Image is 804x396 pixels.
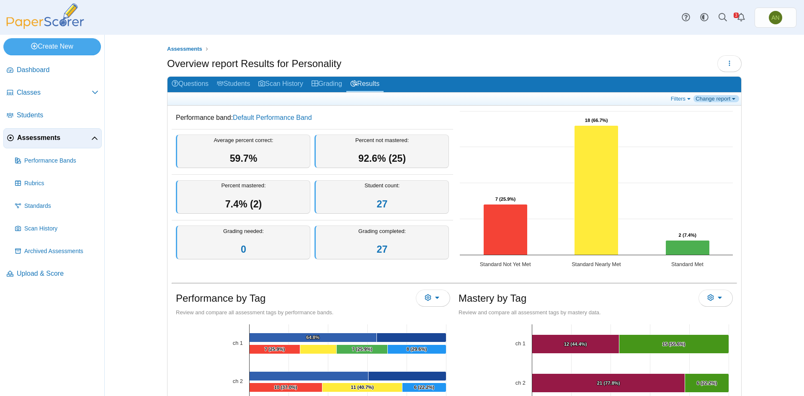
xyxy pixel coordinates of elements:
[3,264,102,284] a: Upload & Score
[24,202,98,210] span: Standards
[755,8,796,28] a: Abby Nance
[3,128,102,148] a: Assessments
[666,241,710,255] path: Standard Met, 2. Overall Assessment Performance.
[12,241,102,261] a: Archived Assessments
[3,38,101,55] a: Create New
[3,106,102,126] a: Students
[459,309,733,316] div: Review and compare all assessment tags by mastery data.
[377,333,446,342] path: [object Object], 35.18518518518519. Average Percent Not Correct.
[414,385,435,390] text: 6 (22.2%)
[693,95,739,102] a: Change report
[167,46,202,52] span: Assessments
[697,380,717,386] text: 6 (22.2%)
[484,204,528,255] path: Standard Not Yet Met, 7. Overall Assessment Performance.
[176,309,450,316] div: Review and compare all assessment tags by performance bands.
[306,335,320,340] text: 64.8%
[532,335,619,354] path: [object Object], 12. Not Mastered.
[459,291,526,305] h1: Mastery by Tag
[172,107,453,129] dd: Performance band:
[698,290,733,306] button: More options
[377,244,388,255] a: 27
[495,197,516,202] text: 7 (25.9%)
[564,342,587,347] text: 12 (44.4%)
[17,88,92,97] span: Classes
[250,383,322,392] path: [object Object], 10. Standard Not Yet Met.
[732,8,750,27] a: Alerts
[662,342,685,347] text: 15 (55.6%)
[12,151,102,171] a: Performance Bands
[250,372,368,381] path: [object Object], 60.49382962962963. Average Percent Correct.
[337,345,388,354] path: [object Object], 7. Standard Met.
[346,77,384,92] a: Results
[167,77,213,92] a: Questions
[233,114,312,121] a: Default Performance Band
[274,385,297,390] text: 10 (37.0%)
[358,153,406,164] span: 92.6% (25)
[250,333,377,342] path: [object Object], 64.81481481481481. Average Percent Correct.
[176,291,265,305] h1: Performance by Tag
[17,133,91,142] span: Assessments
[402,383,446,392] path: [object Object], 6. Standard Exceeded.
[515,340,526,347] a: ch 1
[225,199,262,210] span: 7.4% (2)
[416,290,450,306] button: More options
[24,179,98,188] span: Rubrics
[314,225,449,259] div: Grading completed:
[515,380,526,386] a: ch 2
[456,107,737,274] div: Chart. Highcharts interactive chart.
[265,347,285,352] text: 7 (25.9%)
[769,11,782,24] span: Abby Nance
[233,340,243,346] a: ch 1
[377,199,388,210] a: 27
[480,261,531,267] text: Standard Not Yet Met
[12,219,102,239] a: Scan History
[24,157,98,165] span: Performance Bands
[176,180,310,214] div: Percent mastered:
[17,65,98,75] span: Dashboard
[241,244,246,255] a: 0
[322,383,402,392] path: [object Object], 11. Standard Nearly Met.
[254,77,307,92] a: Scan History
[597,380,620,386] text: 21 (77.8%)
[213,77,254,92] a: Students
[771,15,779,21] span: Abby Nance
[24,225,98,233] span: Scan History
[575,126,618,255] path: Standard Nearly Met, 18. Overall Assessment Performance.
[233,378,243,384] a: ch 2
[165,44,204,54] a: Assessments
[456,107,737,274] svg: Interactive chart
[368,372,446,381] path: [object Object], 39.50617037037037. Average Percent Not Correct.
[572,261,621,267] text: Standard Nearly Met
[669,95,694,102] a: Filters
[679,233,697,238] text: 2 (7.4%)
[314,180,449,214] div: Student count:
[3,3,87,29] img: PaperScorer
[3,23,87,30] a: PaperScorer
[407,347,427,352] text: 8 (29.6%)
[176,225,310,259] div: Grading needed:
[300,345,337,354] path: [object Object], 5. Standard Nearly Met.
[230,153,258,164] span: 59.7%
[3,83,102,103] a: Classes
[314,135,449,168] div: Percent not mastered:
[352,347,373,352] text: 7 (25.9%)
[685,374,729,393] path: [object Object], 6. Mastered.
[388,345,446,354] path: [object Object], 8. Standard Exceeded.
[24,247,98,256] span: Archived Assessments
[351,385,374,390] text: 11 (40.7%)
[17,269,98,278] span: Upload & Score
[167,57,341,71] h1: Overview report Results for Personality
[250,345,300,354] path: [object Object], 7. Standard Not Yet Met.
[307,77,346,92] a: Grading
[176,135,310,168] div: Average percent correct:
[585,118,608,123] text: 18 (66.7%)
[532,374,685,393] path: [object Object], 21. Not Mastered.
[12,173,102,194] a: Rubrics
[671,261,703,267] text: Standard Met
[12,196,102,216] a: Standards
[619,335,729,354] path: [object Object], 15. Mastered.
